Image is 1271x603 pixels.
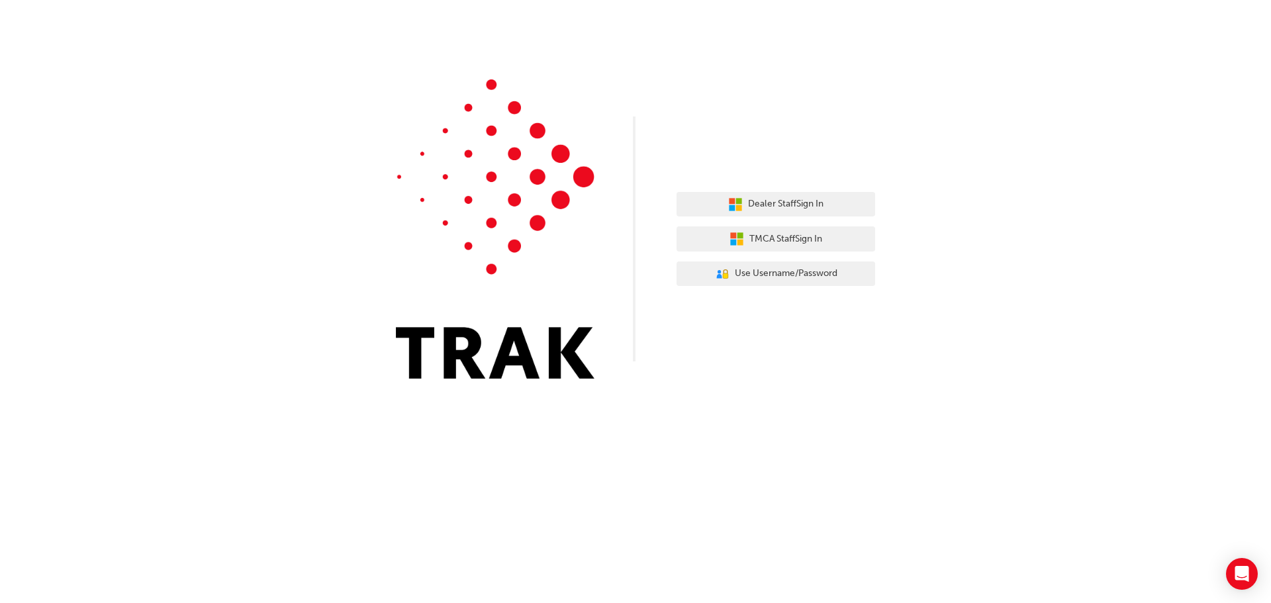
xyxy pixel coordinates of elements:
button: TMCA StaffSign In [677,226,875,252]
div: Open Intercom Messenger [1226,558,1258,590]
span: TMCA Staff Sign In [749,232,822,247]
button: Dealer StaffSign In [677,192,875,217]
span: Use Username/Password [735,266,837,281]
img: Trak [396,79,594,379]
span: Dealer Staff Sign In [748,197,824,212]
button: Use Username/Password [677,261,875,287]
